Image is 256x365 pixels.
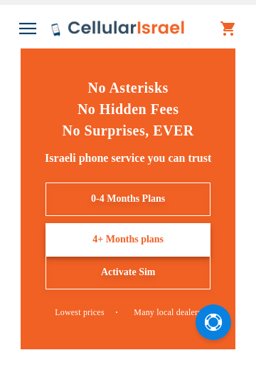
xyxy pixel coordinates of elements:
[50,20,186,37] img: Cellular Israel Logo
[55,307,117,317] a: Lowest prices
[46,223,210,257] a: 4+ Months plans
[31,77,225,141] h1: No Asterisks No Hidden Fees No Surprises, EVER
[134,307,201,317] a: Many local dealers
[46,182,210,216] a: 0-4 Months Plans
[46,256,210,289] a: Activate Sim
[19,23,36,34] img: Toggle Menu
[31,152,225,165] h5: Israeli phone service you can trust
